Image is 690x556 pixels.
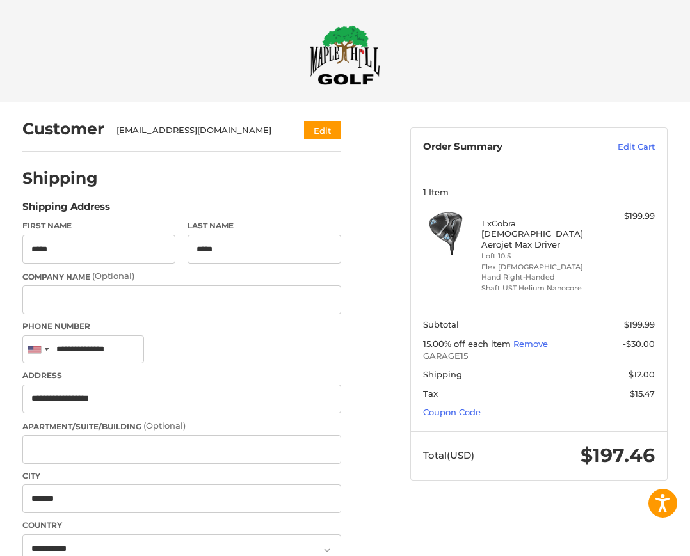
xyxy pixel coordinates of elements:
span: $199.99 [624,319,655,330]
span: Subtotal [423,319,459,330]
li: Flex [DEMOGRAPHIC_DATA] [481,262,594,273]
li: Loft 10.5 [481,251,594,262]
li: Hand Right-Handed [481,272,594,283]
li: Shaft UST Helium Nanocore [481,283,594,294]
h4: 1 x Cobra [DEMOGRAPHIC_DATA] Aerojet Max Driver [481,218,594,250]
span: $15.47 [630,388,655,399]
span: GARAGE15 [423,350,655,363]
div: $199.99 [597,210,655,223]
span: -$30.00 [623,338,655,349]
span: 15.00% off each item [423,338,513,349]
span: Shipping [423,369,462,379]
span: $12.00 [629,369,655,379]
span: Tax [423,388,438,399]
iframe: Gorgias live chat messenger [13,501,59,543]
a: Remove [513,338,548,349]
span: $197.46 [581,443,655,467]
span: Total (USD) [423,449,474,461]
